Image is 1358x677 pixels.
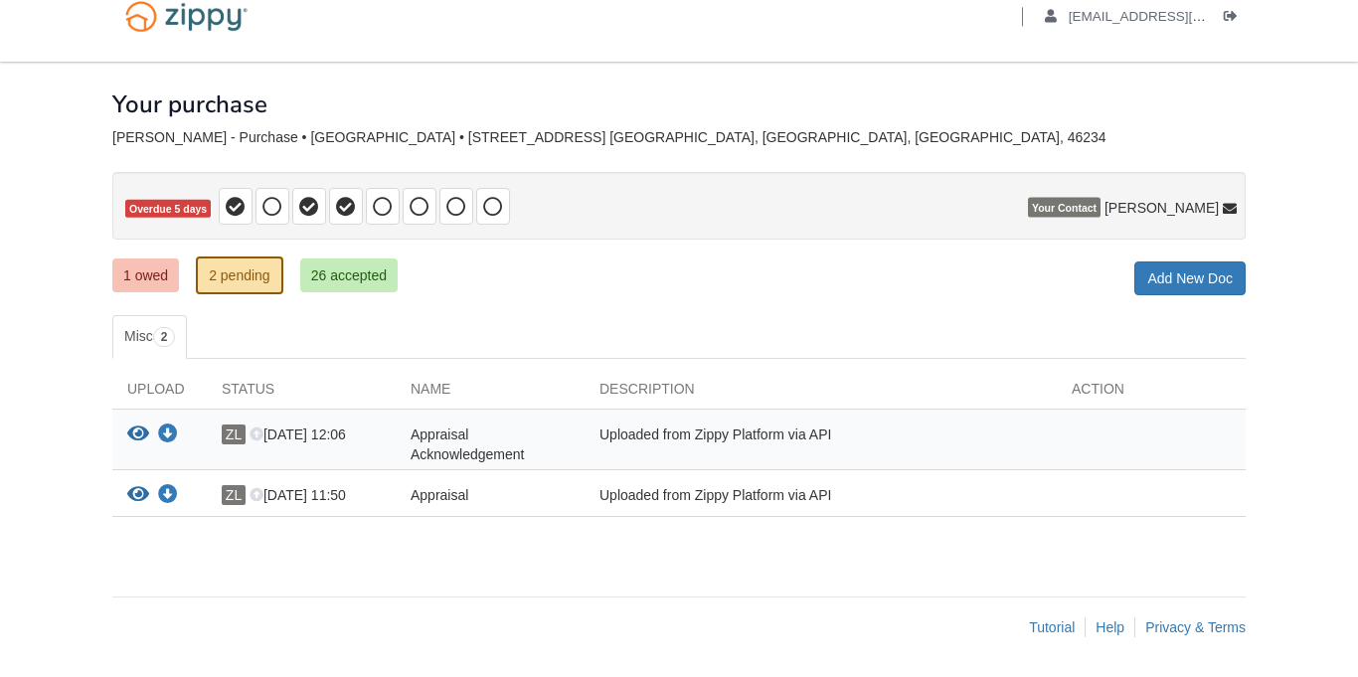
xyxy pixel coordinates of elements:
[112,258,179,292] a: 1 owed
[1028,198,1101,218] span: Your Contact
[411,487,468,503] span: Appraisal
[153,327,176,347] span: 2
[112,129,1246,146] div: [PERSON_NAME] - Purchase • [GEOGRAPHIC_DATA] • [STREET_ADDRESS] [GEOGRAPHIC_DATA], [GEOGRAPHIC_DA...
[158,488,178,504] a: Download Appraisal
[1045,9,1296,29] a: edit profile
[1069,9,1296,24] span: paoladiabas@gmail.com
[127,424,149,445] button: View Appraisal Acknowledgement
[112,315,187,359] a: Misc
[112,379,207,409] div: Upload
[1029,619,1075,635] a: Tutorial
[207,379,396,409] div: Status
[1104,198,1219,218] span: [PERSON_NAME]
[125,200,211,219] span: Overdue 5 days
[112,91,267,117] h1: Your purchase
[585,379,1057,409] div: Description
[396,379,585,409] div: Name
[1096,619,1124,635] a: Help
[158,427,178,443] a: Download Appraisal Acknowledgement
[1134,261,1246,295] a: Add New Doc
[1145,619,1246,635] a: Privacy & Terms
[585,424,1057,464] div: Uploaded from Zippy Platform via API
[1057,379,1246,409] div: Action
[196,256,283,294] a: 2 pending
[250,426,346,442] span: [DATE] 12:06
[585,485,1057,511] div: Uploaded from Zippy Platform via API
[127,485,149,506] button: View Appraisal
[250,487,346,503] span: [DATE] 11:50
[222,424,246,444] span: ZL
[300,258,398,292] a: 26 accepted
[222,485,246,505] span: ZL
[411,426,524,462] span: Appraisal Acknowledgement
[1224,9,1246,29] a: Log out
